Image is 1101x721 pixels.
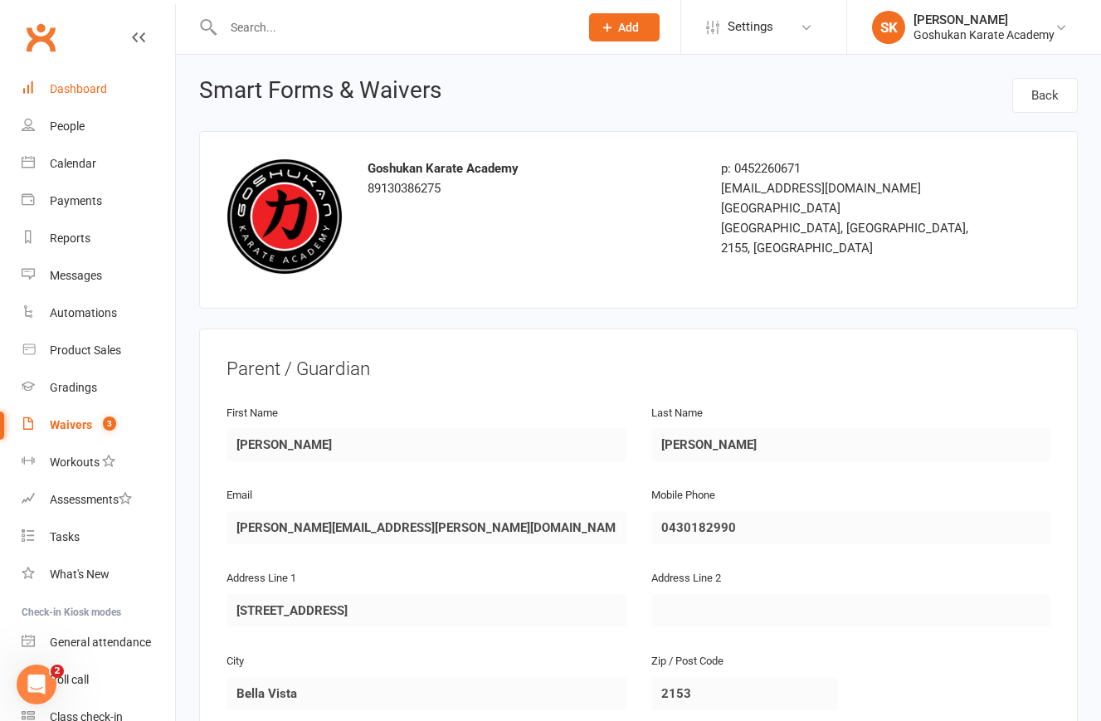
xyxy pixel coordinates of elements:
div: Payments [50,194,102,207]
div: People [50,119,85,133]
a: Waivers 3 [22,407,175,444]
a: Roll call [22,661,175,699]
div: Messages [50,269,102,282]
a: Calendar [22,145,175,183]
div: Automations [50,306,117,319]
div: Workouts [50,455,100,469]
label: Address Line 1 [227,570,296,587]
div: Roll call [50,673,89,686]
a: Reports [22,220,175,257]
div: Parent / Guardian [227,356,1050,382]
label: City [227,653,244,670]
div: p: 0452260671 [721,158,979,178]
div: SK [872,11,905,44]
iframe: Intercom live chat [17,665,56,704]
div: General attendance [50,636,151,649]
a: Automations [22,295,175,332]
div: 89130386275 [368,158,696,198]
a: What's New [22,556,175,593]
h1: Smart Forms & Waivers [199,78,441,108]
label: Mobile Phone [651,487,715,504]
label: Email [227,487,252,504]
label: Address Line 2 [651,570,721,587]
div: Gradings [50,381,97,394]
div: [EMAIL_ADDRESS][DOMAIN_NAME] [721,178,979,198]
div: What's New [50,568,110,581]
span: Add [618,21,639,34]
div: Reports [50,231,90,245]
label: Zip / Post Code [651,653,723,670]
label: First Name [227,405,278,422]
div: Assessments [50,493,132,506]
a: Messages [22,257,175,295]
a: Gradings [22,369,175,407]
div: Calendar [50,157,96,170]
a: Dashboard [22,71,175,108]
label: Last Name [651,405,703,422]
button: Add [589,13,660,41]
div: Waivers [50,418,92,431]
a: Back [1012,78,1078,113]
a: Payments [22,183,175,220]
div: [GEOGRAPHIC_DATA] [721,198,979,218]
span: 2 [51,665,64,678]
div: Goshukan Karate Academy [913,27,1055,42]
a: Product Sales [22,332,175,369]
div: Product Sales [50,343,121,357]
div: Tasks [50,530,80,543]
span: Settings [728,8,773,46]
a: Clubworx [20,17,61,58]
div: [GEOGRAPHIC_DATA], [GEOGRAPHIC_DATA], 2155, [GEOGRAPHIC_DATA] [721,218,979,258]
div: [PERSON_NAME] [913,12,1055,27]
a: General attendance kiosk mode [22,624,175,661]
a: Assessments [22,481,175,519]
a: Workouts [22,444,175,481]
input: Search... [218,16,568,39]
strong: Goshukan Karate Academy [368,161,519,176]
div: Dashboard [50,82,107,95]
a: People [22,108,175,145]
img: image1522816377.png [227,158,343,275]
span: 3 [103,417,116,431]
a: Tasks [22,519,175,556]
